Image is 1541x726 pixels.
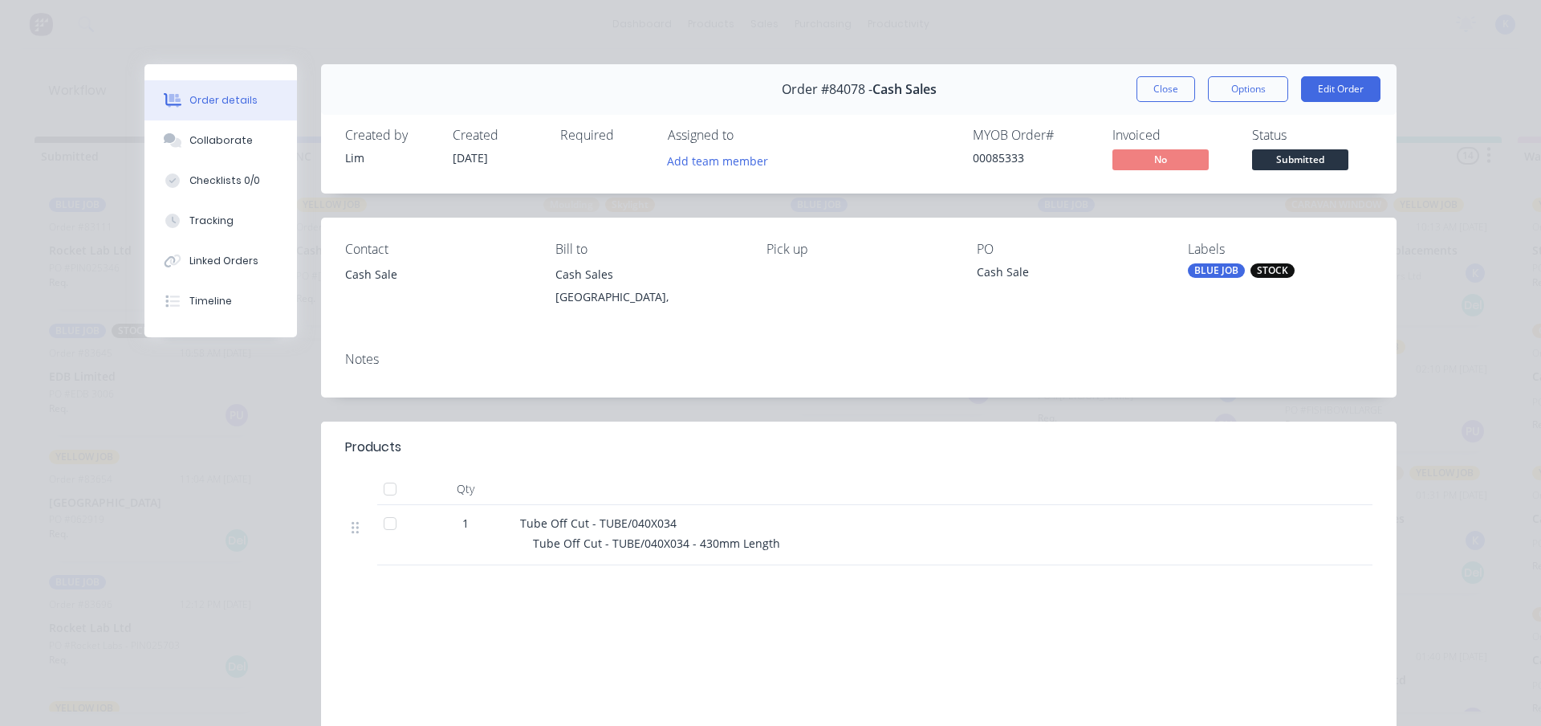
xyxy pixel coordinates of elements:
[766,242,951,257] div: Pick up
[1136,76,1195,102] button: Close
[560,128,649,143] div: Required
[453,150,488,165] span: [DATE]
[1208,76,1288,102] button: Options
[345,149,433,166] div: Lim
[782,82,872,97] span: Order #84078 -
[1252,149,1348,169] span: Submitted
[189,173,260,188] div: Checklists 0/0
[1188,263,1245,278] div: BLUE JOB
[144,201,297,241] button: Tracking
[1252,149,1348,173] button: Submitted
[189,133,253,148] div: Collaborate
[1301,76,1380,102] button: Edit Order
[144,281,297,321] button: Timeline
[417,473,514,505] div: Qty
[189,93,258,108] div: Order details
[144,80,297,120] button: Order details
[555,242,740,257] div: Bill to
[345,242,530,257] div: Contact
[144,241,297,281] button: Linked Orders
[668,149,777,171] button: Add team member
[555,286,740,308] div: [GEOGRAPHIC_DATA],
[1252,128,1372,143] div: Status
[453,128,541,143] div: Created
[659,149,777,171] button: Add team member
[189,214,234,228] div: Tracking
[189,294,232,308] div: Timeline
[668,128,828,143] div: Assigned to
[144,120,297,161] button: Collaborate
[345,263,530,286] div: Cash Sale
[520,516,677,531] span: Tube Off Cut - TUBE/040X034
[973,128,1093,143] div: MYOB Order #
[345,128,433,143] div: Created by
[1112,128,1233,143] div: Invoiced
[973,149,1093,166] div: 00085333
[872,82,937,97] span: Cash Sales
[555,263,740,315] div: Cash Sales[GEOGRAPHIC_DATA],
[1188,242,1372,257] div: Labels
[144,161,297,201] button: Checklists 0/0
[345,352,1372,367] div: Notes
[1250,263,1295,278] div: STOCK
[977,263,1161,286] div: Cash Sale
[555,263,740,286] div: Cash Sales
[189,254,258,268] div: Linked Orders
[1112,149,1209,169] span: No
[345,438,401,457] div: Products
[462,515,469,532] span: 1
[533,536,780,551] span: Tube Off Cut - TUBE/040X034 - 430mm Length
[977,242,1161,257] div: PO
[345,263,530,315] div: Cash Sale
